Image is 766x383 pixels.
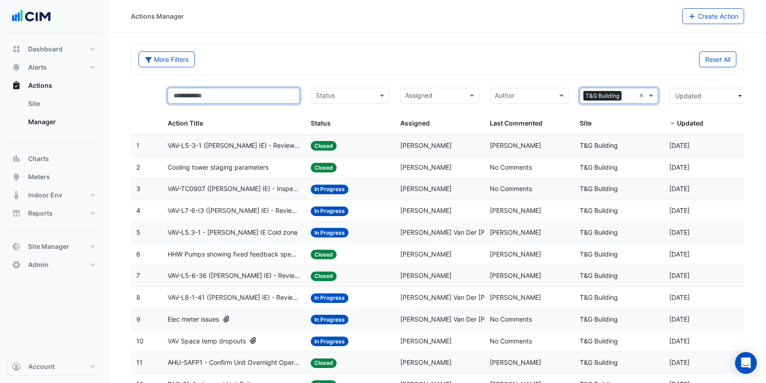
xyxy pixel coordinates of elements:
[7,40,102,58] button: Dashboard
[28,209,53,218] span: Reports
[400,119,430,127] span: Assigned
[28,191,62,200] span: Indoor Env
[12,242,21,251] app-icon: Site Manager
[699,51,736,67] button: Reset All
[669,250,690,258] span: 2025-08-18T13:22:38.345
[490,250,542,258] span: [PERSON_NAME]
[580,163,618,171] span: T&G Building
[669,88,748,104] button: Updated
[490,185,532,192] span: No Comments
[400,272,452,279] span: [PERSON_NAME]
[7,256,102,274] button: Admin
[168,141,300,151] span: VAV-L5-3-1 ([PERSON_NAME] IE) - Review Critical Sensor Outside Range
[490,119,543,127] span: Last Commented
[580,272,618,279] span: T&G Building
[12,63,21,72] app-icon: Alerts
[669,358,690,366] span: 2025-08-07T20:45:01.891
[677,119,703,127] span: Updated
[675,92,701,100] span: Updated
[131,11,184,21] div: Actions Manager
[583,91,622,101] span: T&G Building
[12,260,21,269] app-icon: Admin
[400,250,452,258] span: [PERSON_NAME]
[311,358,337,368] span: Closed
[136,250,140,258] span: 6
[168,358,300,368] span: AHU-SAFP1 - Confirm Unit Overnight Operation (Energy Waste)
[12,172,21,181] app-icon: Meters
[168,314,219,325] span: Elec meter issues
[7,58,102,76] button: Alerts
[669,272,690,279] span: 2025-08-18T13:22:17.840
[12,45,21,54] app-icon: Dashboard
[21,95,102,113] a: Site
[136,358,143,366] span: 11
[400,358,452,366] span: [PERSON_NAME]
[136,141,139,149] span: 1
[136,293,140,301] span: 8
[669,293,690,301] span: 2025-08-18T13:12:10.005
[580,358,618,366] span: T&G Building
[168,227,298,238] span: VAV-L5.3-1 - [PERSON_NAME] IE Cold zone
[490,228,542,236] span: [PERSON_NAME]
[311,272,337,281] span: Closed
[311,315,348,324] span: In Progress
[669,315,690,323] span: 2025-08-14T08:45:18.209
[311,207,348,216] span: In Progress
[139,51,195,67] button: More Filters
[311,293,348,303] span: In Progress
[580,293,618,301] span: T&G Building
[168,119,203,127] span: Action Title
[669,185,690,192] span: 2025-09-09T11:03:49.717
[28,81,52,90] span: Actions
[311,250,337,259] span: Closed
[400,185,452,192] span: [PERSON_NAME]
[12,81,21,90] app-icon: Actions
[7,168,102,186] button: Meters
[311,337,348,346] span: In Progress
[12,191,21,200] app-icon: Indoor Env
[7,237,102,256] button: Site Manager
[400,141,452,149] span: [PERSON_NAME]
[311,185,348,194] span: In Progress
[168,206,300,216] span: VAV-L7-6-I3 ([PERSON_NAME] IE) - Review Critical Sensor Outside Range
[28,362,55,371] span: Account
[669,141,690,149] span: 2025-10-09T09:49:39.474
[136,207,140,214] span: 4
[490,293,542,301] span: [PERSON_NAME]
[490,272,542,279] span: [PERSON_NAME]
[7,76,102,95] button: Actions
[7,204,102,222] button: Reports
[669,337,690,345] span: 2025-08-14T08:38:32.114
[580,141,618,149] span: T&G Building
[490,315,532,323] span: No Comments
[168,271,300,281] span: VAV-L5-6-36 ([PERSON_NAME] IE) - Review Critical Sensor Outside Range
[311,141,337,151] span: Closed
[400,337,452,345] span: [PERSON_NAME]
[136,337,144,345] span: 10
[168,249,300,260] span: HHW Pumps showing fixed feedback speed on BMS
[490,207,542,214] span: [PERSON_NAME]
[400,315,530,323] span: [PERSON_NAME] Van Der [PERSON_NAME]
[28,154,49,163] span: Charts
[136,272,140,279] span: 7
[28,172,50,181] span: Meters
[490,337,532,345] span: No Comments
[580,315,618,323] span: T&G Building
[669,163,690,171] span: 2025-09-25T11:52:09.655
[400,207,452,214] span: [PERSON_NAME]
[168,162,269,173] span: Cooling tower staging parameters
[28,63,47,72] span: Alerts
[168,292,300,303] span: VAV-L8-1-41 ([PERSON_NAME] IE) - Review Critical Sensor Outside Range
[580,207,618,214] span: T&G Building
[136,228,140,236] span: 5
[28,242,69,251] span: Site Manager
[580,185,618,192] span: T&G Building
[168,184,300,194] span: VAV-TC0907 ([PERSON_NAME] IE) - Inspect VAV Airflow Block
[311,228,348,237] span: In Progress
[12,209,21,218] app-icon: Reports
[21,113,102,131] a: Manager
[311,119,331,127] span: Status
[400,163,452,171] span: [PERSON_NAME]
[580,119,592,127] span: Site
[580,250,618,258] span: T&G Building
